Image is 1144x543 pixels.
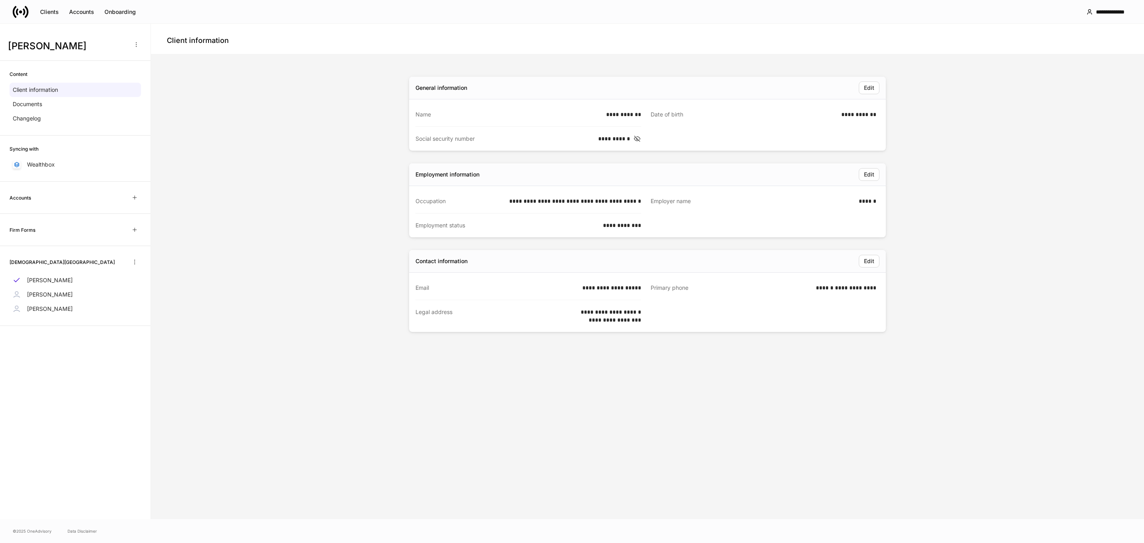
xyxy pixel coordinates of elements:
p: Client information [13,86,58,94]
a: [PERSON_NAME] [10,273,141,287]
p: Wealthbox [27,161,55,169]
div: Contact information [415,257,468,265]
p: Documents [13,100,42,108]
a: Changelog [10,111,141,126]
p: [PERSON_NAME] [27,305,73,313]
button: Edit [859,81,879,94]
h6: Firm Forms [10,226,35,234]
button: Clients [35,6,64,18]
span: © 2025 OneAdvisory [13,528,52,534]
a: Wealthbox [10,157,141,172]
a: Data Disclaimer [68,528,97,534]
p: [PERSON_NAME] [27,276,73,284]
div: Edit [864,257,874,265]
div: Employment status [415,221,598,229]
p: Changelog [13,114,41,122]
div: Date of birth [651,111,837,119]
div: Social security number [415,135,593,143]
a: [PERSON_NAME] [10,302,141,316]
h6: Accounts [10,194,31,202]
div: Legal address [415,308,576,324]
a: Client information [10,83,141,97]
a: Documents [10,97,141,111]
button: Edit [859,168,879,181]
button: Onboarding [99,6,141,18]
div: Name [415,111,601,118]
div: Clients [40,8,59,16]
div: Accounts [69,8,94,16]
a: [PERSON_NAME] [10,287,141,302]
div: General information [415,84,467,92]
div: Onboarding [104,8,136,16]
button: Accounts [64,6,99,18]
h4: Client information [167,36,229,45]
h6: Content [10,70,27,78]
button: Edit [859,255,879,268]
div: Occupation [415,197,504,205]
div: Edit [864,171,874,178]
div: Email [415,284,578,292]
h6: Syncing with [10,145,39,153]
p: [PERSON_NAME] [27,291,73,299]
div: Employment information [415,171,479,178]
div: Primary phone [651,284,811,292]
h3: [PERSON_NAME] [8,40,127,52]
div: Edit [864,84,874,92]
h6: [DEMOGRAPHIC_DATA][GEOGRAPHIC_DATA] [10,258,115,266]
div: Employer name [651,197,854,206]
